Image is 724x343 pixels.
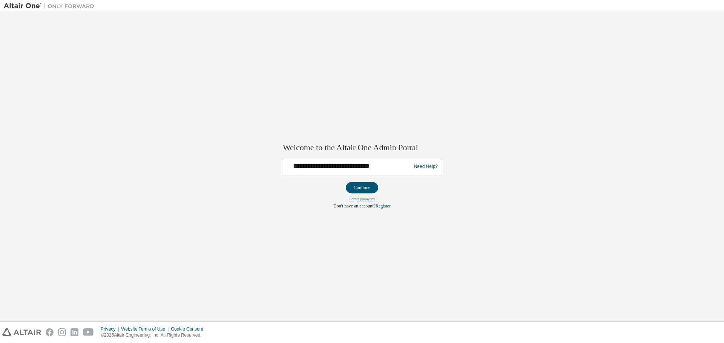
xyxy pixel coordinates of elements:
p: © 2025 Altair Engineering, Inc. All Rights Reserved. [101,332,208,338]
div: Privacy [101,326,121,332]
img: youtube.svg [83,328,94,336]
img: instagram.svg [58,328,66,336]
img: Altair One [4,2,98,10]
img: linkedin.svg [71,328,78,336]
span: Don't have an account? [333,203,376,209]
div: Cookie Consent [171,326,207,332]
img: altair_logo.svg [2,328,41,336]
div: Website Terms of Use [121,326,171,332]
a: Forgot password [350,197,375,201]
img: facebook.svg [46,328,54,336]
a: Register [376,203,391,209]
button: Continue [346,182,378,193]
h2: Welcome to the Altair One Admin Portal [283,143,441,153]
